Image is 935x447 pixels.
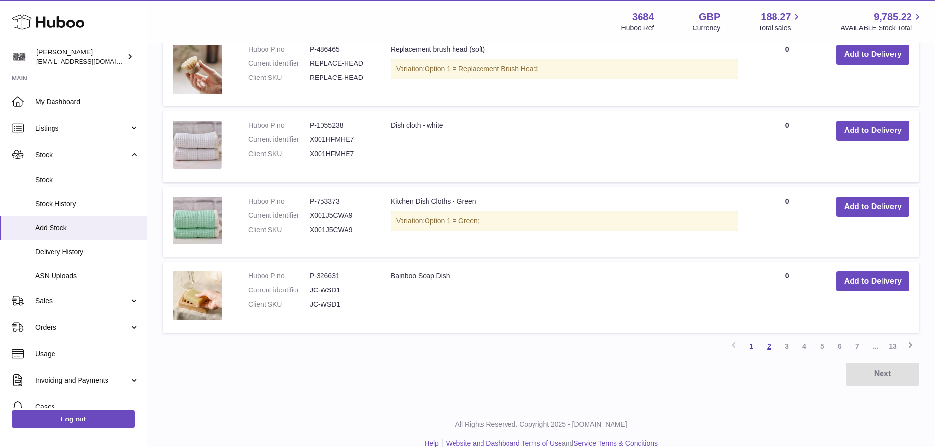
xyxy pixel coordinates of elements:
button: Add to Delivery [836,197,909,217]
a: 13 [884,338,902,355]
span: Option 1 = Replacement Brush Head; [425,65,539,73]
span: [EMAIL_ADDRESS][DOMAIN_NAME] [36,57,144,65]
dd: X001J5CWA9 [310,225,371,235]
a: 9,785.22 AVAILABLE Stock Total [840,10,923,33]
span: AVAILABLE Stock Total [840,24,923,33]
span: Option 1 = Green; [425,217,480,225]
td: Bamboo Soap Dish [381,262,748,333]
img: Bamboo Soap Dish [173,271,222,320]
img: Kitchen Dish Cloths - Green [173,197,222,244]
a: Help [425,439,439,447]
span: ASN Uploads [35,271,139,281]
a: 5 [813,338,831,355]
a: 2 [760,338,778,355]
span: Delivery History [35,247,139,257]
span: Add Stock [35,223,139,233]
dt: Current identifier [248,59,310,68]
span: 9,785.22 [874,10,912,24]
a: 1 [743,338,760,355]
img: Replacement brush head (soft) [173,45,222,94]
div: Currency [693,24,721,33]
dt: Client SKU [248,225,310,235]
strong: 3684 [632,10,654,24]
button: Add to Delivery [836,271,909,291]
a: Log out [12,410,135,428]
a: Service Terms & Conditions [573,439,658,447]
div: Variation: [391,211,738,231]
td: Kitchen Dish Cloths - Green [381,187,748,257]
div: Huboo Ref [621,24,654,33]
span: Stock History [35,199,139,209]
div: [PERSON_NAME] [36,48,125,66]
span: My Dashboard [35,97,139,106]
span: Usage [35,349,139,359]
dt: Current identifier [248,286,310,295]
span: Sales [35,296,129,306]
td: Dish cloth - white [381,111,748,182]
td: 0 [748,262,827,333]
dd: JC-WSD1 [310,300,371,309]
dd: X001HFMHE7 [310,149,371,158]
span: Stock [35,175,139,184]
dd: P-486465 [310,45,371,54]
td: 0 [748,111,827,182]
span: Cases [35,402,139,412]
strong: GBP [699,10,720,24]
img: theinternationalventure@gmail.com [12,50,27,64]
dd: REPLACE-HEAD [310,73,371,82]
dd: JC-WSD1 [310,286,371,295]
p: All Rights Reserved. Copyright 2025 - [DOMAIN_NAME] [155,420,927,429]
dt: Client SKU [248,149,310,158]
dt: Current identifier [248,211,310,220]
td: 0 [748,187,827,257]
dd: P-326631 [310,271,371,281]
dt: Client SKU [248,73,310,82]
a: 4 [796,338,813,355]
span: ... [866,338,884,355]
dd: P-1055238 [310,121,371,130]
span: 188.27 [761,10,791,24]
dt: Huboo P no [248,271,310,281]
dt: Huboo P no [248,121,310,130]
a: 7 [849,338,866,355]
dt: Huboo P no [248,45,310,54]
span: Orders [35,323,129,332]
td: 0 [748,35,827,106]
dd: REPLACE-HEAD [310,59,371,68]
a: 3 [778,338,796,355]
a: 6 [831,338,849,355]
td: Replacement brush head (soft) [381,35,748,106]
span: Invoicing and Payments [35,376,129,385]
dt: Current identifier [248,135,310,144]
span: Stock [35,150,129,159]
button: Add to Delivery [836,121,909,141]
a: 188.27 Total sales [758,10,802,33]
dd: X001J5CWA9 [310,211,371,220]
span: Total sales [758,24,802,33]
a: Website and Dashboard Terms of Use [446,439,562,447]
dd: P-753373 [310,197,371,206]
dt: Huboo P no [248,197,310,206]
dt: Client SKU [248,300,310,309]
div: Variation: [391,59,738,79]
img: Dish cloth - white [173,121,222,170]
dd: X001HFMHE7 [310,135,371,144]
button: Add to Delivery [836,45,909,65]
span: Listings [35,124,129,133]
